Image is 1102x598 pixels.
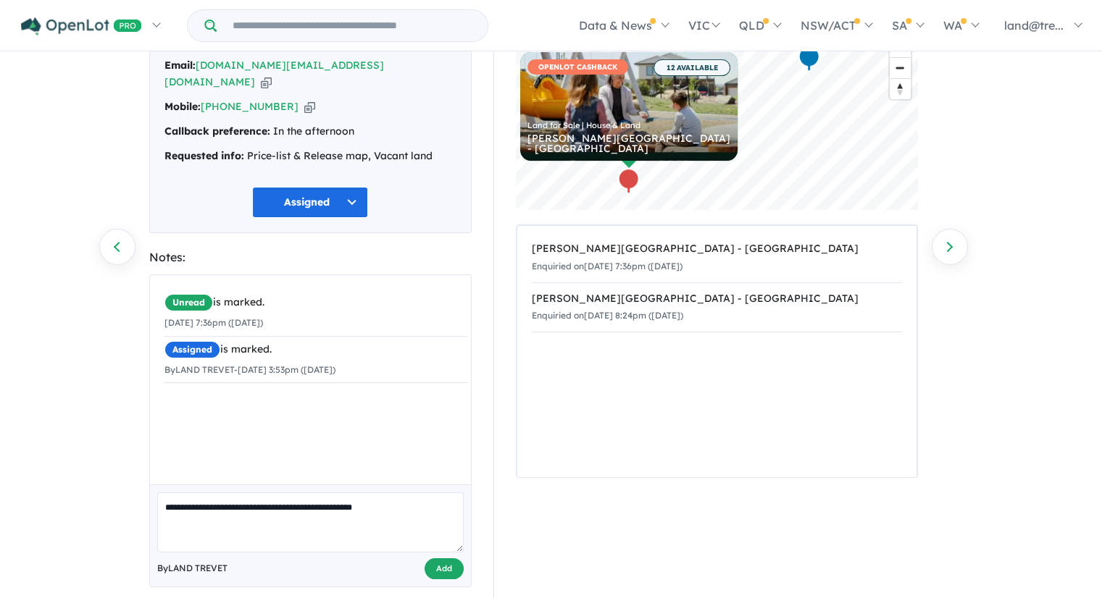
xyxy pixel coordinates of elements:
strong: Mobile: [164,100,201,113]
div: is marked. [164,294,467,311]
div: [PERSON_NAME][GEOGRAPHIC_DATA] - [GEOGRAPHIC_DATA] [532,290,902,308]
button: Add [425,558,464,579]
div: [PERSON_NAME][GEOGRAPHIC_DATA] - [GEOGRAPHIC_DATA] [527,133,730,153]
span: Assigned [164,341,220,358]
small: [DATE] 7:36pm ([DATE]) [164,317,263,328]
strong: Callback preference: [164,125,270,138]
small: Enquiried on [DATE] 7:36pm ([DATE]) [532,261,683,271]
small: Enquiried on [DATE] 8:24pm ([DATE]) [532,310,683,321]
div: is marked. [164,341,467,358]
img: Openlot PRO Logo White [21,17,142,35]
span: By LAND TREVET [157,561,228,576]
span: Unread [164,294,213,311]
div: Map marker [798,46,819,72]
div: Notes: [149,248,472,267]
div: [PERSON_NAME][GEOGRAPHIC_DATA] - [GEOGRAPHIC_DATA] [532,240,902,258]
input: Try estate name, suburb, builder or developer [220,10,485,41]
div: Land for Sale | House & Land [527,122,730,130]
button: Copy [261,75,272,90]
div: Map marker [617,168,639,195]
button: Copy [304,99,315,114]
canvas: Map [516,29,918,210]
div: In the afternoon [164,123,456,140]
a: OPENLOT CASHBACK 12 AVAILABLE Land for Sale | House & Land [PERSON_NAME][GEOGRAPHIC_DATA] - [GEOG... [520,52,738,161]
div: Price-list & Release map, Vacant land [164,148,456,165]
span: OPENLOT CASHBACK [527,59,628,75]
a: [PERSON_NAME][GEOGRAPHIC_DATA] - [GEOGRAPHIC_DATA]Enquiried on[DATE] 8:24pm ([DATE]) [532,282,902,333]
a: [DOMAIN_NAME][EMAIL_ADDRESS][DOMAIN_NAME] [164,59,384,89]
span: Reset bearing to north [890,79,911,99]
button: Assigned [252,187,368,218]
button: Zoom out [890,57,911,78]
span: land@tre... [1004,18,1064,33]
a: [PERSON_NAME][GEOGRAPHIC_DATA] - [GEOGRAPHIC_DATA]Enquiried on[DATE] 7:36pm ([DATE]) [532,233,902,283]
strong: Email: [164,59,196,72]
button: Reset bearing to north [890,78,911,99]
a: [PHONE_NUMBER] [201,100,299,113]
span: Zoom out [890,58,911,78]
strong: Requested info: [164,149,244,162]
small: By LAND TREVET - [DATE] 3:53pm ([DATE]) [164,364,335,375]
span: 12 AVAILABLE [654,59,730,76]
